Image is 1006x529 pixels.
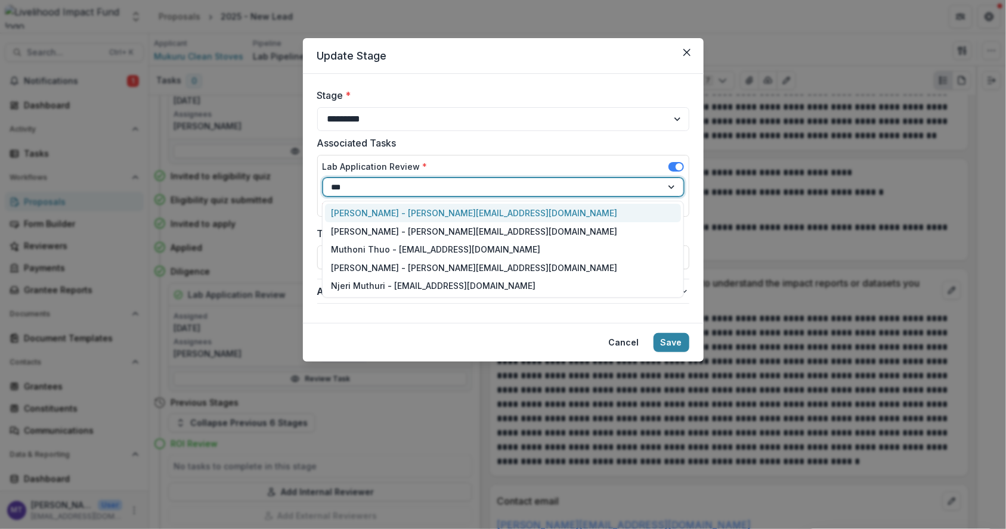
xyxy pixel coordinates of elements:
[325,204,681,222] div: [PERSON_NAME] - [PERSON_NAME][EMAIL_ADDRESS][DOMAIN_NAME]
[317,226,682,241] label: Task Due Date
[325,222,681,241] div: [PERSON_NAME] - [PERSON_NAME][EMAIL_ADDRESS][DOMAIN_NAME]
[317,284,680,298] span: Advanced Configuration
[325,259,681,277] div: [PERSON_NAME] - [PERSON_NAME][EMAIL_ADDRESS][DOMAIN_NAME]
[317,88,682,102] label: Stage
[677,43,697,62] button: Close
[325,276,681,295] div: Njeri Muthuri - [EMAIL_ADDRESS][DOMAIN_NAME]
[602,333,646,352] button: Cancel
[325,240,681,259] div: Muthoni Thuo - [EMAIL_ADDRESS][DOMAIN_NAME]
[323,160,428,173] label: Lab Application Review
[654,333,689,352] button: Save
[303,38,704,74] header: Update Stage
[317,136,682,150] label: Associated Tasks
[317,279,689,303] button: Advanced Configuration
